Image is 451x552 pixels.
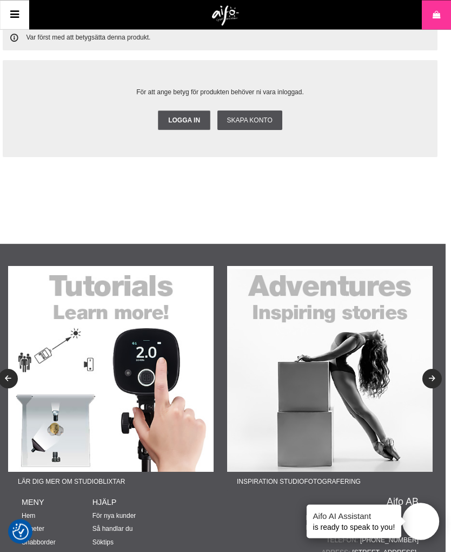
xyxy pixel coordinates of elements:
[360,536,419,545] a: [PHONE_NUMBER]
[22,525,44,533] a: Nyheter
[227,472,370,492] span: Inspiration Studiofotografering
[387,497,419,507] a: Aifo AB
[26,34,151,42] span: Var först med att betygsätta denna produkt.
[306,514,328,533] span: E-post:
[217,111,282,131] a: Skapa konto
[227,267,433,492] a: Annons:22-02F banner-sidfot-adventures.jpgInspiration Studiofotografering
[92,525,133,533] a: Så handlar du
[22,512,35,520] a: Hem
[158,111,210,131] a: Logga in
[313,510,395,522] h4: Aifo AI Assistant
[12,522,29,542] button: Samtyckesinställningar
[8,267,214,472] img: Annons:22-01F banner-sidfot-tutorials.jpg
[22,539,56,547] a: Snabborder
[92,497,150,508] h4: Hjälp
[92,512,136,520] a: För nya kunder
[92,539,114,547] a: Söktips
[212,6,240,27] img: logo.png
[422,369,442,389] button: Next
[12,524,29,540] img: Revisit consent button
[227,267,433,472] img: Annons:22-02F banner-sidfot-adventures.jpg
[326,536,360,545] span: Telefon:
[8,267,214,492] a: Annons:22-01F banner-sidfot-tutorials.jpgLär dig mer om studioblixtar
[8,472,135,492] span: Lär dig mer om studioblixtar
[22,497,65,508] h4: Meny
[136,89,304,96] span: För att ange betyg för produkten behöver ni vara inloggad.
[307,505,402,538] div: is ready to speak to you!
